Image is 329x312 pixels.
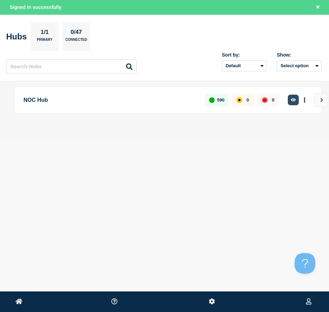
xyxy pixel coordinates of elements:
p: 590 [217,97,225,103]
div: affected [237,97,242,103]
p: Primary [37,38,53,45]
p: 1/1 [38,29,52,38]
button: Select option [277,60,321,71]
h2: Hubs [6,32,27,41]
div: Show: [277,52,321,58]
button: More actions [300,94,309,106]
p: Connected [65,38,87,45]
input: Search Hubs [6,59,137,73]
p: 0/47 [68,29,84,38]
select: Sort by [222,60,266,71]
iframe: Help Scout Beacon - Open [295,253,315,274]
button: View [314,93,328,107]
span: Signed in successfully [10,4,61,10]
div: down [262,97,268,103]
div: Sort by: [222,52,266,58]
p: 0 [272,97,274,103]
button: Close banner [314,3,322,11]
div: up [209,97,215,103]
p: NOC Hub [24,94,197,106]
p: 0 [247,97,249,103]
